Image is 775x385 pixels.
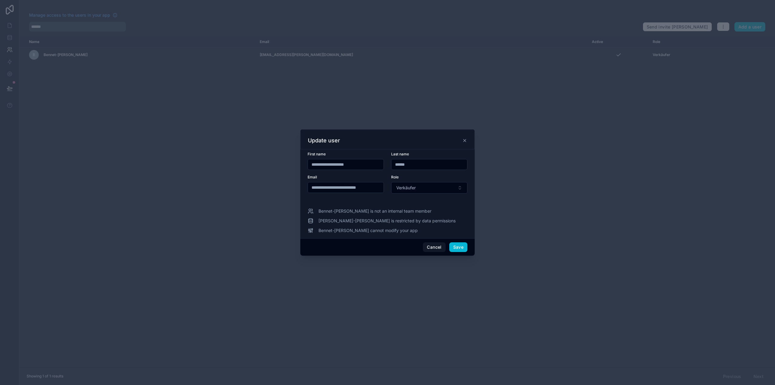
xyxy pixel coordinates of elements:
[318,227,418,234] span: Bennet-[PERSON_NAME] cannot modify your app
[308,137,340,144] h3: Update user
[391,152,409,156] span: Last name
[391,182,467,194] button: Select Button
[396,185,416,191] span: Verkäufer
[423,242,445,252] button: Cancel
[318,208,431,214] span: Bennet-[PERSON_NAME] is not an internal team member
[449,242,467,252] button: Save
[391,175,399,179] span: Role
[308,175,317,179] span: Email
[318,218,456,224] span: [PERSON_NAME]-[PERSON_NAME] is restricted by data permissions
[308,152,326,156] span: First name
